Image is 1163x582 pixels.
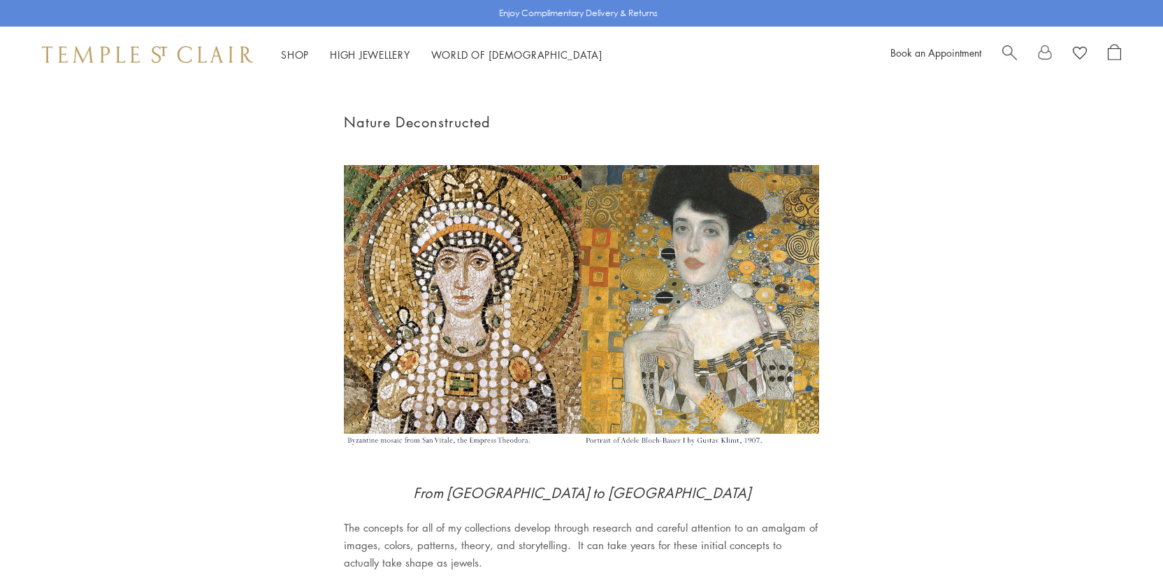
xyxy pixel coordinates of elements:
[1108,44,1121,65] a: Open Shopping Bag
[42,46,253,63] img: Temple St. Clair
[330,48,410,62] a: High JewelleryHigh Jewellery
[1002,44,1017,65] a: Search
[413,483,443,503] em: From
[499,6,658,20] p: Enjoy Complimentary Delivery & Returns
[431,48,602,62] a: World of [DEMOGRAPHIC_DATA]World of [DEMOGRAPHIC_DATA]
[890,45,981,59] a: Book an Appointment
[281,48,309,62] a: ShopShop
[447,483,751,503] em: [GEOGRAPHIC_DATA] to [GEOGRAPHIC_DATA]
[344,111,819,134] h1: Nature Deconstructed
[1073,44,1087,65] a: View Wishlist
[281,46,602,64] nav: Main navigation
[344,519,819,571] p: The concepts for all of my collections develop through research and careful attention to an amalg...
